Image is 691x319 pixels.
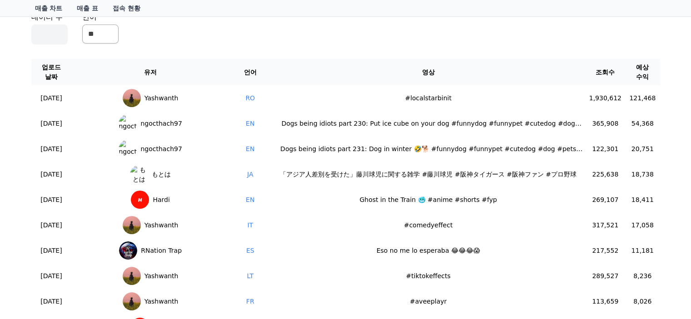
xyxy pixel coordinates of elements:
td: 17,058 [625,212,660,238]
th: 유저 [71,59,229,85]
span: Hardi [153,195,169,205]
td: 18,738 [625,162,660,187]
td: 54,368 [625,111,660,136]
td: 122,301 [586,136,625,162]
a: Messages [60,255,117,277]
img: Yashwanth [123,292,141,310]
th: 예상 수익 [625,59,660,85]
button: LT [247,271,253,281]
span: Home [23,268,39,275]
span: RNation Trap [141,246,182,255]
div: Dogs being idiots part 231: Dog in winter 🤣🐕 #funnydog #funnypet #cutedog #dog #pets #shorts [275,144,582,154]
div: Dogs being idiots part 230: Put ice cube on your dog #funnydog #funnypet #cutedog #dog #pets #shorts [275,119,582,128]
td: [DATE] [31,187,72,212]
span: Messages [75,269,102,276]
td: 18,411 [625,187,660,212]
div: 데이터 수 [31,12,68,44]
td: 217,552 [586,238,625,263]
div: 언어 [82,12,119,44]
div: #localstarbinit [275,93,582,103]
div: Eso no me lo esperaba 😂😂😂😱 [275,246,582,255]
td: 225,638 [586,162,625,187]
th: 조회수 [586,59,625,85]
td: [DATE] [31,136,72,162]
span: Yashwanth [144,297,179,306]
img: Yashwanth [123,89,141,107]
img: Yashwanth [123,267,141,285]
td: 289,527 [586,263,625,289]
th: 언어 [229,59,271,85]
a: Home [3,255,60,277]
button: EN [246,119,254,128]
div: #aveeplayr [275,297,582,306]
td: [DATE] [31,162,72,187]
button: FR [246,297,254,306]
a: Settings [117,255,174,277]
td: 317,521 [586,212,625,238]
td: 8,236 [625,263,660,289]
td: [DATE] [31,263,72,289]
td: [DATE] [31,238,72,263]
button: ES [246,246,254,255]
td: 8,026 [625,289,660,314]
td: 113,659 [586,289,625,314]
button: JA [247,170,253,179]
span: Yashwanth [144,93,179,103]
span: ngocthach97 [140,144,182,154]
div: #comedyeffect [275,221,582,230]
img: ngocthach97 [119,140,137,158]
img: もとは [130,165,148,183]
button: EN [246,195,254,205]
td: [DATE] [31,289,72,314]
div: #tiktokeffects [275,271,582,281]
td: 121,468 [625,85,660,111]
td: 365,908 [586,111,625,136]
td: 20,751 [625,136,660,162]
button: IT [247,221,253,230]
span: ngocthach97 [140,119,182,128]
span: Yashwanth [144,221,179,230]
div: 「アジア人差別を受けた」藤川球児に関する雑学 #藤川球児 #阪神タイガース #阪神ファン #プロ野球 [275,170,582,179]
td: [DATE] [31,85,72,111]
td: [DATE] [31,111,72,136]
th: 업로드 날짜 [31,59,72,85]
span: もとは [152,170,171,179]
img: RNation Trap [119,241,137,260]
td: 269,107 [586,187,625,212]
td: [DATE] [31,212,72,238]
img: Hardi [131,191,149,209]
th: 영상 [271,59,586,85]
img: Yashwanth [123,216,141,234]
button: RO [245,93,255,103]
button: EN [246,144,254,154]
span: Yashwanth [144,271,179,281]
td: 11,181 [625,238,660,263]
div: Ghost in the Train 🥶 #anime #shorts #fyp [275,195,582,205]
img: ngocthach97 [119,114,137,133]
td: 1,930,612 [586,85,625,111]
span: Settings [134,268,157,275]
